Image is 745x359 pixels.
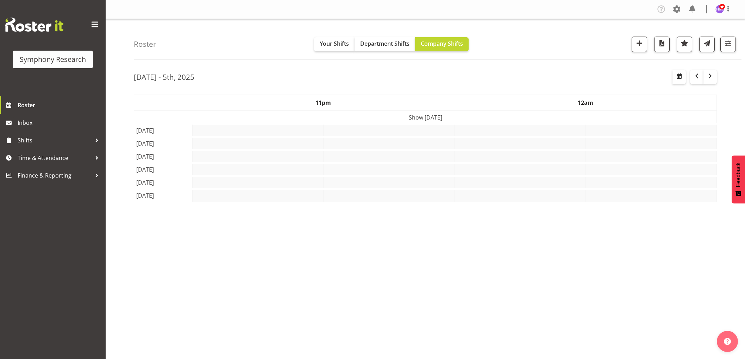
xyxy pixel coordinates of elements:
span: Company Shifts [421,40,463,47]
button: Select a specific date within the roster. [672,70,686,84]
td: [DATE] [134,189,193,202]
span: Finance & Reporting [18,170,92,181]
button: Add a new shift [632,37,647,52]
button: Your Shifts [314,37,355,51]
div: Symphony Research [20,54,86,65]
img: help-xxl-2.png [724,338,731,345]
span: Inbox [18,117,102,128]
button: Highlight an important date within the roster. [677,37,692,52]
span: Shifts [18,135,92,146]
th: 11pm [192,95,455,111]
th: 12am [455,95,717,111]
button: Department Shifts [355,37,415,51]
td: Show [DATE] [134,111,717,124]
h4: Roster [134,40,156,48]
button: Send a list of all shifts for the selected filtered period to all rostered employees. [699,37,715,52]
td: [DATE] [134,176,193,189]
td: [DATE] [134,124,193,137]
span: Your Shifts [320,40,349,47]
span: Feedback [735,162,741,187]
span: Department Shifts [360,40,409,47]
span: Roster [18,100,102,110]
img: Rosterit website logo [5,18,63,32]
td: [DATE] [134,150,193,163]
button: Feedback - Show survey [732,155,745,203]
img: hitesh-makan1261.jpg [715,5,724,13]
button: Filter Shifts [720,37,736,52]
td: [DATE] [134,163,193,176]
button: Company Shifts [415,37,469,51]
button: Download a PDF of the roster according to the set date range. [654,37,670,52]
span: Time & Attendance [18,153,92,163]
td: [DATE] [134,137,193,150]
h2: [DATE] - 5th, 2025 [134,72,194,82]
